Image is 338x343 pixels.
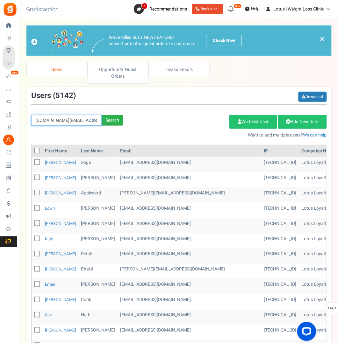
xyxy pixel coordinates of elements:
td: [EMAIL_ADDRESS][DOMAIN_NAME] [118,157,262,172]
a: New [3,71,17,82]
a: × [320,35,325,43]
td: Bhatti [78,264,118,279]
a: Whitelist User [229,115,277,129]
td: customer [118,310,262,325]
a: Add New User [278,115,327,129]
td: customer [118,187,262,203]
td: customer [118,172,262,187]
td: Herb [78,310,118,325]
td: [TECHNICAL_ID] [262,325,299,340]
span: 5142 [55,90,73,101]
a: [PERSON_NAME] [45,251,76,257]
a: Book a call [192,4,223,14]
td: customer [118,203,262,218]
td: Appleyard [78,187,118,203]
p: Want to add multiple users? [133,132,327,138]
a: [PERSON_NAME] [45,297,76,303]
h3: Users ( ) [31,92,76,100]
td: [TECHNICAL_ID] [262,264,299,279]
a: [PERSON_NAME] [45,175,76,181]
a: Katy [45,236,53,242]
a: Users [26,62,88,77]
td: [TECHNICAL_ID] [262,310,299,325]
td: [TECHNICAL_ID] [262,279,299,294]
a: [PERSON_NAME] [45,327,76,333]
a: [PERSON_NAME] [45,220,76,227]
a: [PERSON_NAME] [45,159,76,165]
em: New [234,4,242,8]
input: Search by email or name [31,115,102,126]
td: [TECHNICAL_ID] [262,203,299,218]
td: customer [118,325,262,340]
h3: Gratisfaction [19,3,66,16]
th: First Name [42,145,78,157]
a: Caz [45,312,52,318]
a: Opportunity: Guest Orders [88,62,149,84]
a: 4 Recommendations [134,4,190,14]
td: Petch [78,248,118,264]
th: Email [118,145,262,157]
td: [TECHNICAL_ID] [262,172,299,187]
td: customer [118,248,262,264]
a: Eman [45,282,55,288]
img: images [92,39,104,53]
td: [TECHNICAL_ID] [262,187,299,203]
td: customer [118,264,262,279]
td: customer [118,279,262,294]
a: Download [298,92,327,102]
th: IP [262,145,299,157]
span: 4 [141,3,147,9]
td: [TECHNICAL_ID] [262,233,299,248]
td: [PERSON_NAME] [78,203,118,218]
p: We've rolled out a NEW FEATURE! convert potential guest orders to customers. [109,34,197,47]
a: [PERSON_NAME] [45,190,76,196]
img: images [31,30,84,51]
span: Help [249,6,260,12]
td: [TECHNICAL_ID] [262,294,299,310]
a: Check Now [206,35,242,46]
td: [TECHNICAL_ID] [262,218,299,233]
td: [PERSON_NAME] [78,325,118,340]
td: customer [118,233,262,248]
a: [PERSON_NAME] [45,266,76,272]
div: Search [102,115,123,126]
th: Last Name [78,145,118,157]
td: Sage [78,157,118,172]
td: [PERSON_NAME] [78,218,118,233]
td: [TECHNICAL_ID] [262,248,299,264]
td: [PERSON_NAME] [78,172,118,187]
td: [PERSON_NAME] [78,233,118,248]
span: Recommendations [149,6,187,12]
td: Cook [78,294,118,310]
span: Lotus | Weight Loss Clinic [274,6,325,12]
a: Invalid Emails [148,62,210,77]
td: [TECHNICAL_ID] [262,157,299,172]
a: Reset [89,115,98,126]
td: customer [118,218,262,233]
a: Lowri [45,205,55,211]
td: customer [118,294,262,310]
td: [PERSON_NAME] [78,279,118,294]
a: We can help [303,132,327,138]
a: Help [242,4,262,14]
em: New [11,70,19,75]
img: Gratisfaction [3,2,17,17]
span: FAQs [328,303,337,315]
